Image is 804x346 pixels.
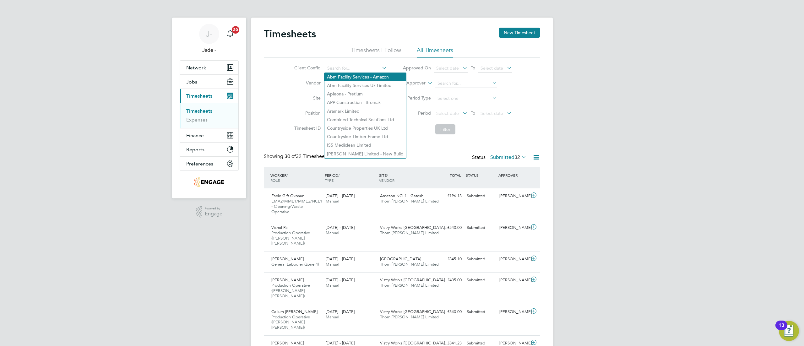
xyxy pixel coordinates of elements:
[194,177,224,187] img: thornbaker-logo-retina.png
[464,223,497,233] div: Submitted
[205,211,222,217] span: Engage
[271,262,319,267] span: General Labourer (Zone 4)
[292,65,321,71] label: Client Config
[271,198,322,214] span: EMA2/MME1/MME2/NCL1 - Cleaning/Waste Operative
[481,65,503,71] span: Select date
[387,173,388,178] span: /
[380,256,421,262] span: [GEOGRAPHIC_DATA]
[514,154,520,160] span: 32
[180,46,239,54] span: Jade -
[292,95,321,101] label: Site
[180,143,238,156] button: Reports
[270,178,280,183] span: ROLE
[469,64,477,72] span: To
[172,18,246,198] nav: Main navigation
[292,110,321,116] label: Position
[180,75,238,89] button: Jobs
[271,225,289,230] span: Vishal Pal
[779,321,799,341] button: Open Resource Center, 13 new notifications
[180,103,238,128] div: Timesheets
[432,254,464,264] div: £845.10
[326,277,355,283] span: [DATE] - [DATE]
[186,93,212,99] span: Timesheets
[379,178,394,183] span: VENDOR
[264,28,316,40] h2: Timesheets
[232,26,239,34] span: 20
[380,193,427,198] span: Amazon NCL1 - Gatesh…
[271,309,318,314] span: Callum [PERSON_NAME]
[779,325,784,333] div: 13
[324,132,406,141] li: Countryside Timber Frame Ltd
[380,262,439,267] span: Thorn [PERSON_NAME] Limited
[380,309,449,314] span: Vistry Works [GEOGRAPHIC_DATA]…
[271,277,304,283] span: [PERSON_NAME]
[285,153,329,159] span: 32 Timesheets
[325,178,334,183] span: TYPE
[380,277,449,283] span: Vistry Works [GEOGRAPHIC_DATA]…
[186,79,197,85] span: Jobs
[323,170,378,186] div: PERIOD
[378,170,432,186] div: SITE
[269,170,323,186] div: WORKER
[397,80,426,86] label: Approver
[205,206,222,211] span: Powered by
[351,46,401,58] li: Timesheets I Follow
[186,117,208,123] a: Expenses
[497,254,530,264] div: [PERSON_NAME]
[180,157,238,170] button: Preferences
[271,256,304,262] span: [PERSON_NAME]
[497,275,530,285] div: [PERSON_NAME]
[436,111,459,116] span: Select date
[432,223,464,233] div: £540.00
[292,125,321,131] label: Timesheet ID
[264,153,330,160] div: Showing
[338,173,340,178] span: /
[380,230,439,235] span: Thorn [PERSON_NAME] Limited
[464,170,497,181] div: STATUS
[180,24,239,54] a: J-Jade -
[286,173,288,178] span: /
[224,24,236,44] a: 20
[403,95,431,101] label: Period Type
[180,61,238,74] button: Network
[499,28,540,38] button: New Timesheet
[324,124,406,132] li: Countryside Properties UK Ltd
[417,46,453,58] li: All Timesheets
[324,73,406,81] li: Abm Facility Services - Amazon
[326,256,355,262] span: [DATE] - [DATE]
[326,230,339,235] span: Manual
[326,314,339,320] span: Manual
[324,90,406,98] li: Apleona - Pretium
[435,94,497,103] input: Select one
[186,161,213,167] span: Preferences
[326,340,355,346] span: [DATE] - [DATE]
[186,65,206,71] span: Network
[464,254,497,264] div: Submitted
[186,147,204,153] span: Reports
[206,30,212,38] span: J-
[186,132,204,138] span: Finance
[403,65,431,71] label: Approved On
[380,340,449,346] span: Vistry Works [GEOGRAPHIC_DATA]…
[497,223,530,233] div: [PERSON_NAME]
[180,89,238,103] button: Timesheets
[324,107,406,116] li: Aramark Limited
[324,98,406,107] li: APP Construction - Bromak
[472,153,528,162] div: Status
[271,283,310,299] span: Production Operative ([PERSON_NAME] [PERSON_NAME])
[271,230,310,246] span: Production Operative ([PERSON_NAME] [PERSON_NAME])
[271,340,304,346] span: [PERSON_NAME]
[469,109,477,117] span: To
[432,275,464,285] div: £405.00
[324,116,406,124] li: Combined Technical Solutions Ltd
[432,307,464,317] div: £540.00
[326,283,339,288] span: Manual
[186,108,212,114] a: Timesheets
[271,314,310,330] span: Production Operative ([PERSON_NAME] [PERSON_NAME])
[326,262,339,267] span: Manual
[497,170,530,181] div: APPROVER
[325,64,387,73] input: Search for...
[497,307,530,317] div: [PERSON_NAME]
[435,79,497,88] input: Search for...
[380,283,439,288] span: Thorn [PERSON_NAME] Limited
